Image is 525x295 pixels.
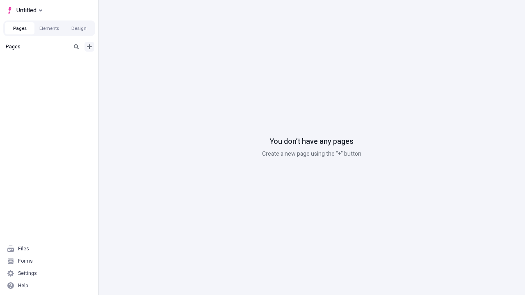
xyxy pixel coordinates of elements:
button: Add new [84,42,94,52]
button: Elements [34,22,64,34]
div: Files [18,245,29,252]
button: Select site [3,4,46,16]
span: Untitled [16,5,37,15]
div: Pages [6,43,68,50]
p: Create a new page using the “+” button [262,150,361,159]
button: Design [64,22,94,34]
div: Settings [18,270,37,277]
button: Pages [5,22,34,34]
div: Forms [18,258,33,264]
p: You don’t have any pages [270,136,354,147]
div: Help [18,282,28,289]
